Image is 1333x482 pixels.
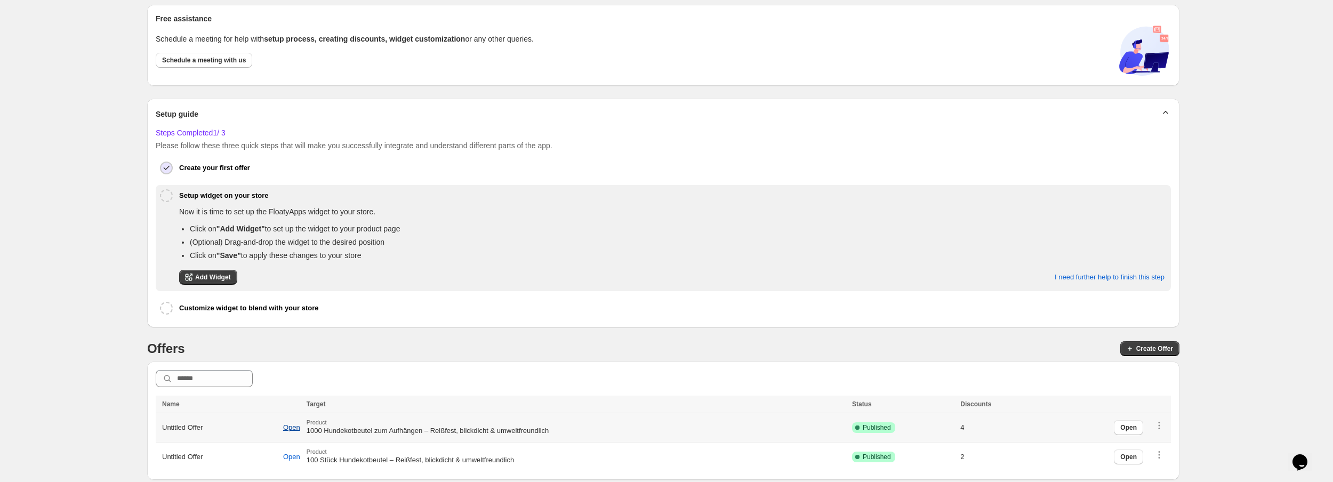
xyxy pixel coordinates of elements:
[957,413,1039,443] td: 4
[162,56,246,65] span: Schedule a meeting with us
[190,238,384,246] span: (Optional) Drag-and-drop the widget to the desired position
[216,224,265,233] strong: "Add Widget"
[307,456,514,464] span: 100 Stück Hundekotbeutel – Reißfest, blickdicht & umweltfreundlich
[1118,24,1171,77] img: book-call-DYLe8nE5.svg
[957,396,1039,413] th: Discounts
[303,396,849,413] th: Target
[190,251,361,260] span: Click on to apply these changes to your store
[162,422,203,433] span: Untitled Offer
[277,419,307,437] button: Open
[307,448,846,455] span: Product
[147,340,185,357] h4: Offers
[277,448,307,466] button: Open
[179,157,1167,179] button: Create your first offer
[179,185,1167,206] button: Setup widget on your store
[195,273,231,282] span: Add Widget
[179,303,318,314] h6: Customize widget to blend with your store
[156,53,252,68] a: Schedule a meeting with us
[283,423,300,432] span: Open
[179,298,1167,319] button: Customize widget to blend with your store
[1114,449,1143,464] button: Open
[1120,453,1137,461] span: Open
[190,224,400,233] span: Click on to set up the widget to your product page
[162,452,203,462] span: Untitled Offer
[264,35,465,43] span: setup process, creating discounts, widget customization
[283,453,300,461] span: Open
[957,443,1039,472] td: 2
[1048,266,1171,288] button: I need further help to finish this step
[1120,423,1137,432] span: Open
[307,427,549,435] span: 1000 Hundekotbeutel zum Aufhängen – Reißfest, blickdicht & umweltfreundlich
[1114,420,1143,435] button: Open
[179,270,237,285] a: Add Widget
[156,13,212,24] span: Free assistance
[179,163,250,173] h6: Create your first offer
[307,419,846,425] span: Product
[849,396,957,413] th: Status
[156,396,303,413] th: Name
[1055,273,1165,282] span: I need further help to finish this step
[156,109,198,119] span: Setup guide
[156,127,1171,138] h6: Steps Completed 1 / 3
[179,190,269,201] h6: Setup widget on your store
[863,453,891,461] span: Published
[156,140,1171,151] p: Please follow these three quick steps that will make you successfully integrate and understand di...
[179,206,1165,217] p: Now it is time to set up the FloatyApps widget to your store.
[216,251,241,260] strong: "Save"
[156,34,534,44] p: Schedule a meeting for help with or any other queries.
[1288,439,1322,471] iframe: chat widget
[1136,344,1173,353] span: Create Offer
[863,423,891,432] span: Published
[1120,341,1179,356] button: Create Offer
